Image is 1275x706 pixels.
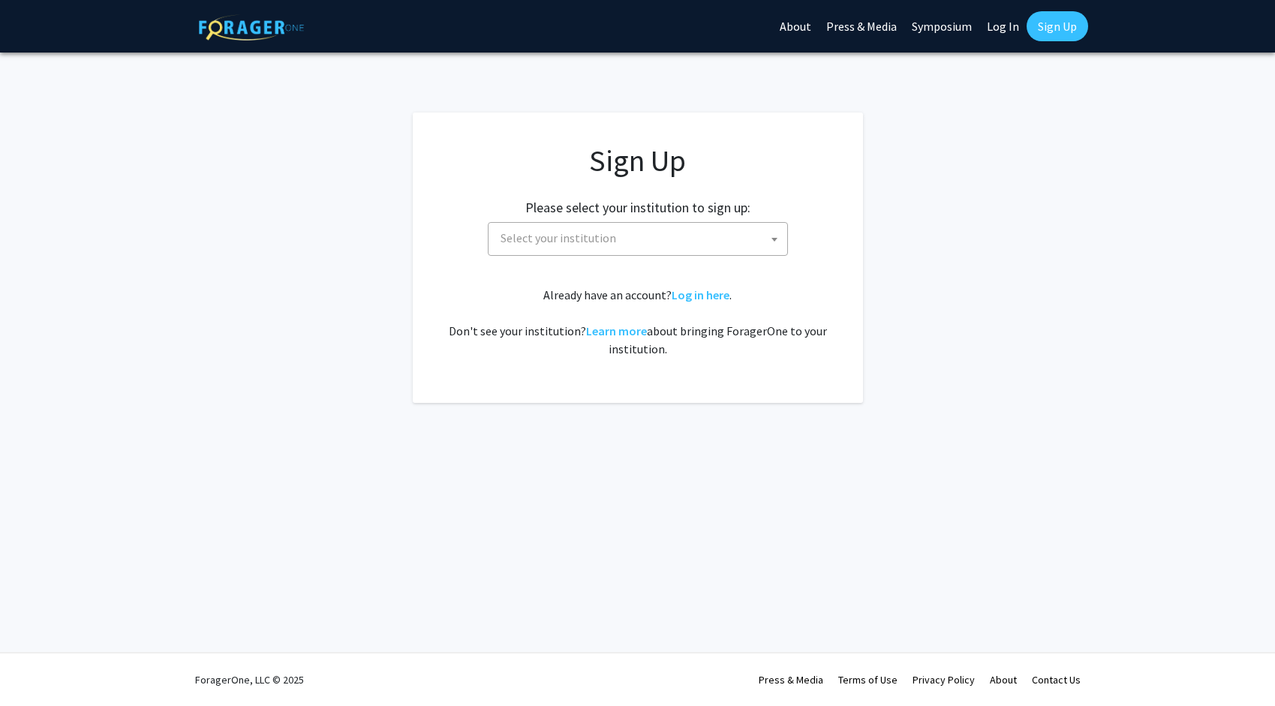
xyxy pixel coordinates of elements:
[199,14,304,41] img: ForagerOne Logo
[759,673,823,686] a: Press & Media
[990,673,1017,686] a: About
[195,653,304,706] div: ForagerOne, LLC © 2025
[495,223,787,254] span: Select your institution
[913,673,975,686] a: Privacy Policy
[838,673,898,686] a: Terms of Use
[443,286,833,358] div: Already have an account? . Don't see your institution? about bringing ForagerOne to your institut...
[525,200,750,216] h2: Please select your institution to sign up:
[586,323,647,338] a: Learn more about bringing ForagerOne to your institution
[672,287,729,302] a: Log in here
[443,143,833,179] h1: Sign Up
[1027,11,1088,41] a: Sign Up
[1032,673,1081,686] a: Contact Us
[501,230,616,245] span: Select your institution
[488,222,788,256] span: Select your institution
